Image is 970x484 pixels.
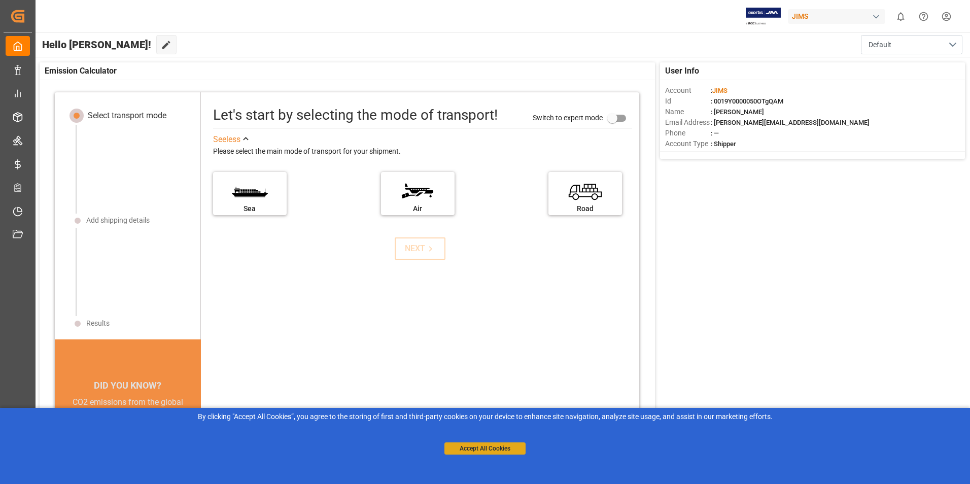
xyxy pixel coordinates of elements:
[746,8,781,25] img: Exertis%20JAM%20-%20Email%20Logo.jpg_1722504956.jpg
[711,87,727,94] span: :
[889,5,912,28] button: show 0 new notifications
[213,146,632,158] div: Please select the main mode of transport for your shipment.
[86,318,110,329] div: Results
[88,110,166,122] div: Select transport mode
[55,375,201,396] div: DID YOU KNOW?
[711,129,719,137] span: : —
[386,203,449,214] div: Air
[395,237,445,260] button: NEXT
[711,140,736,148] span: : Shipper
[665,117,711,128] span: Email Address
[213,133,240,146] div: See less
[218,203,282,214] div: Sea
[665,139,711,149] span: Account Type
[665,65,699,77] span: User Info
[67,396,189,445] div: CO2 emissions from the global transport sector fell by over 10% in [DATE] (International Energy A...
[7,411,963,422] div: By clicking "Accept All Cookies”, you agree to the storing of first and third-party cookies on yo...
[665,96,711,107] span: Id
[42,35,151,54] span: Hello [PERSON_NAME]!
[533,113,603,121] span: Switch to expert mode
[711,97,783,105] span: : 0019Y0000050OTgQAM
[711,108,764,116] span: : [PERSON_NAME]
[213,105,498,126] div: Let's start by selecting the mode of transport!
[912,5,935,28] button: Help Center
[712,87,727,94] span: JIMS
[665,85,711,96] span: Account
[869,40,891,50] span: Default
[187,396,201,457] button: next slide / item
[711,119,870,126] span: : [PERSON_NAME][EMAIL_ADDRESS][DOMAIN_NAME]
[45,65,117,77] span: Emission Calculator
[861,35,962,54] button: open menu
[405,243,436,255] div: NEXT
[788,9,885,24] div: JIMS
[665,107,711,117] span: Name
[665,128,711,139] span: Phone
[444,442,526,455] button: Accept All Cookies
[86,215,150,226] div: Add shipping details
[553,203,617,214] div: Road
[788,7,889,26] button: JIMS
[55,396,69,457] button: previous slide / item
